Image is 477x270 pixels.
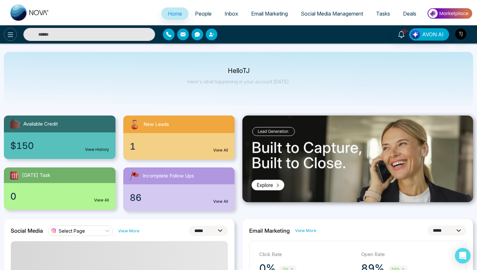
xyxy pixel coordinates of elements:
span: Select Page [59,228,85,234]
span: Incomplete Follow Ups [143,172,194,180]
img: Nova CRM Logo [10,5,49,21]
a: Inbox [218,7,245,20]
a: View More [295,227,316,234]
img: Market-place.gif [426,6,473,21]
span: AVON AI [422,31,444,38]
a: View All [213,147,228,153]
span: Home [168,10,182,17]
a: Deals [397,7,423,20]
a: Social Media Management [294,7,370,20]
span: New Leads [143,121,169,128]
img: . [242,116,473,202]
img: availableCredit.svg [9,118,21,130]
a: Home [161,7,189,20]
span: 1 [130,140,136,153]
img: followUps.svg [128,170,140,182]
a: Email Marketing [245,7,294,20]
img: Lead Flow [411,30,420,39]
p: Hello TJ [188,68,290,74]
span: Deals [403,10,416,17]
a: View All [213,199,228,204]
p: Click Rate [259,251,355,258]
a: Incomplete Follow Ups86View All [119,167,239,211]
a: View All [94,197,109,203]
span: 86 [130,191,141,204]
span: Tasks [376,10,390,17]
div: Open Intercom Messenger [455,248,471,264]
span: Email Marketing [251,10,288,17]
span: Social Media Management [301,10,363,17]
img: newLeads.svg [128,118,141,130]
h2: Social Media [11,227,43,234]
a: 10+ [394,28,409,40]
img: User Avatar [455,29,466,40]
a: Tasks [370,7,397,20]
h2: Email Marketing [249,227,290,234]
span: Inbox [225,10,238,17]
span: Available Credit [23,120,58,128]
a: People [189,7,218,20]
span: 10+ [401,28,407,34]
a: View History [85,147,109,153]
span: [DATE] Task [22,172,50,179]
span: 0 [10,190,16,203]
p: Here's what happening in your account [DATE]. [188,79,290,84]
a: View More [118,228,140,234]
img: todayTask.svg [9,170,19,180]
span: People [195,10,212,17]
button: AVON AI [409,28,449,41]
a: New Leads1View All [119,116,239,160]
span: $150 [10,139,34,153]
p: Open Rate [361,251,457,258]
img: instagram [50,227,57,234]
